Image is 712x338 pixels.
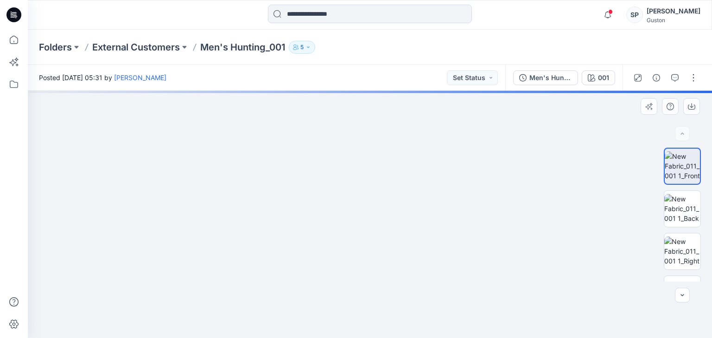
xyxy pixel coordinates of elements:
a: [PERSON_NAME] [114,74,166,81]
a: Folders [39,41,72,54]
div: Men's Hunting [529,73,572,83]
button: Details [649,70,664,85]
div: Guston [647,17,700,24]
button: Men's Hunting [513,70,578,85]
span: Posted [DATE] 05:31 by [39,73,166,82]
button: 5 [289,41,315,54]
img: New Fabric_011_001 1_Back [664,194,700,223]
img: New Fabric_011_001 1_Right [664,237,700,266]
p: Men's Hunting_001 [200,41,285,54]
div: SP [626,6,643,23]
p: 5 [300,42,304,52]
a: External Customers [92,41,180,54]
button: 001 [582,70,615,85]
img: New Fabric_011_001 1_Front [665,151,700,181]
div: [PERSON_NAME] [647,6,700,17]
div: 001 [598,73,609,83]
